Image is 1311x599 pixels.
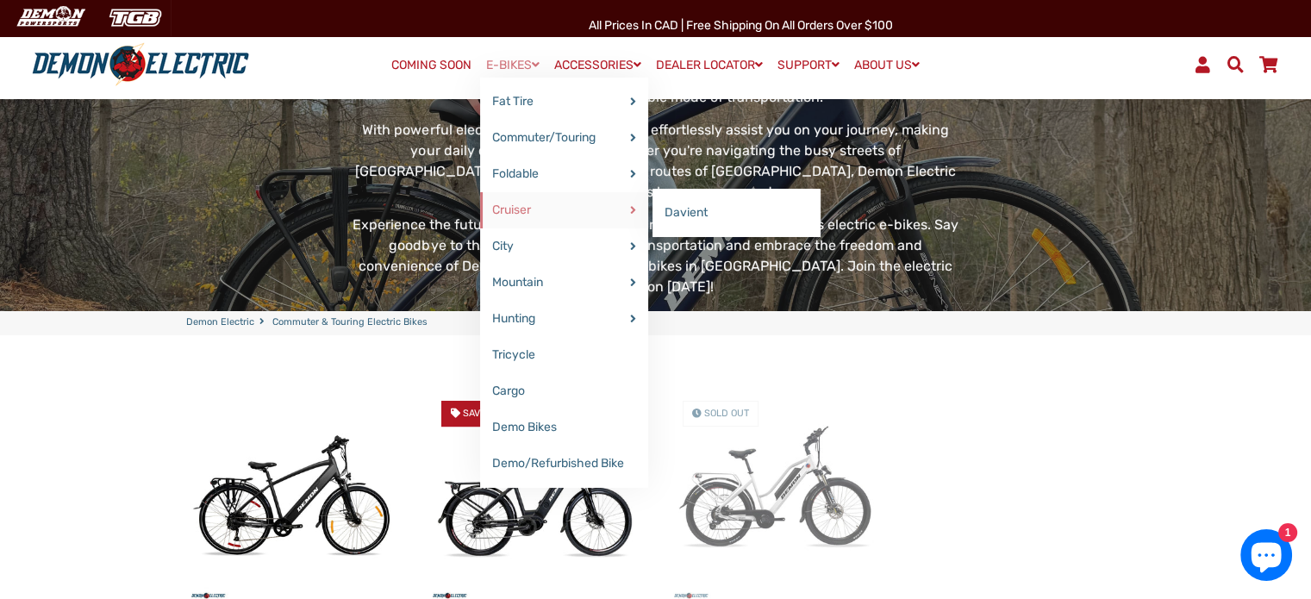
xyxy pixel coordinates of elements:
a: SUPPORT [771,53,846,78]
a: ABOUT US [848,53,926,78]
a: Hunting [480,301,648,337]
a: Commuter/Touring [480,120,648,156]
p: With powerful electric motors, these e-bikes effortlessly assist you on your journey, making your... [346,120,965,203]
span: Save $500 [463,408,513,419]
a: Demo Bikes [480,409,648,446]
a: Foldable [480,156,648,192]
a: Fat Tire [480,84,648,120]
img: Demon Electric [9,3,91,32]
a: Cargo [480,373,648,409]
a: Mountain [480,265,648,301]
a: ACCESSORIES [548,53,647,78]
span: Commuter & Touring Electric Bikes [272,315,428,330]
p: Designed with the urban commuter in mind, our electric e-bikes offer a convenient and efficient w... [346,46,965,108]
img: TGB Canada [100,3,171,32]
a: Tricycle [480,337,648,373]
span: Sold Out [704,408,749,419]
a: City [480,228,648,265]
inbox-online-store-chat: Shopify online store chat [1235,529,1297,585]
a: Demo/Refurbished Bike [480,446,648,482]
a: Demon Electric [186,315,254,330]
img: Demon Electric logo [26,42,255,87]
a: DEALER LOCATOR [650,53,769,78]
p: Experience the future of commuting with our reliable and eco-conscious electric e-bikes. Say good... [346,215,965,297]
a: COMING SOON [385,53,478,78]
a: Davient [652,195,821,231]
a: Cruiser [480,192,648,228]
a: E-BIKES [480,53,546,78]
span: All Prices in CAD | Free shipping on all orders over $100 [589,18,893,33]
